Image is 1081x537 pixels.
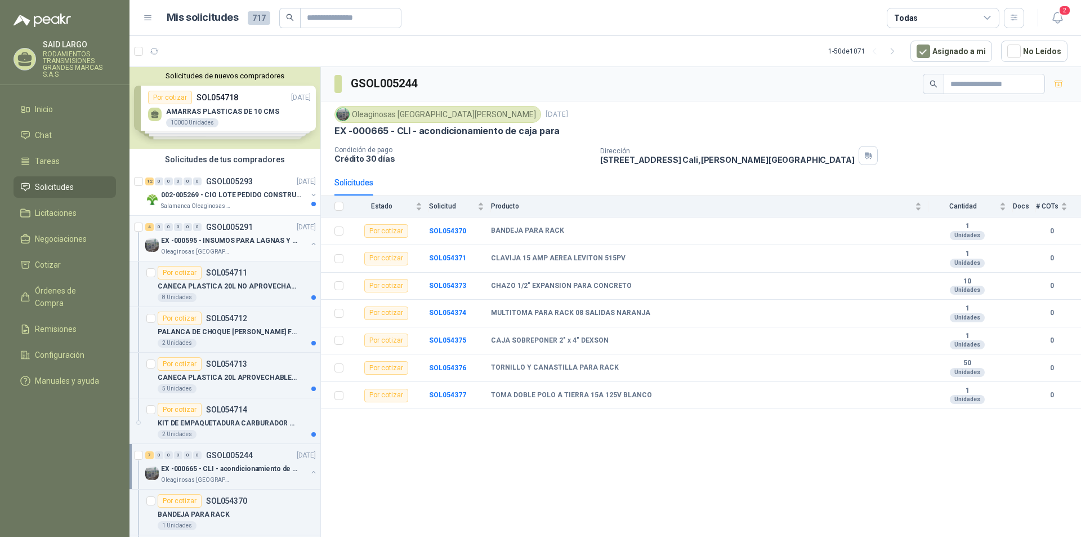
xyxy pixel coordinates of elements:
[350,196,429,218] th: Estado
[206,360,247,368] p: SOL054713
[928,196,1013,218] th: Cantidad
[1036,308,1067,318] b: 0
[334,106,541,123] div: Oleaginosas [GEOGRAPHIC_DATA][PERSON_NAME]
[491,254,626,263] b: CLAVIJA 15 AMP AEREA LEVITON 515PV
[14,318,116,340] a: Remisiones
[1036,202,1058,210] span: # COTs
[158,384,196,393] div: 5 Unidades
[35,207,77,219] span: Licitaciones
[334,125,560,137] p: EX -000665 - CLI - acondicionamiento de caja para
[248,11,270,25] span: 717
[364,389,408,402] div: Por cotizar
[14,150,116,172] a: Tareas
[35,155,60,167] span: Tareas
[35,233,87,245] span: Negociaciones
[158,430,196,439] div: 2 Unidades
[158,494,202,508] div: Por cotizar
[950,368,985,377] div: Unidades
[364,279,408,292] div: Por cotizar
[193,451,202,459] div: 0
[193,223,202,231] div: 0
[35,259,61,271] span: Cotizar
[894,12,918,24] div: Todas
[14,14,71,27] img: Logo peakr
[950,259,985,268] div: Unidades
[491,282,632,291] b: CHAZO 1/2" EXPANSION PARA CONCRETO
[429,309,466,317] a: SOL054374
[429,336,466,344] a: SOL054375
[286,14,294,21] span: search
[43,41,116,48] p: SAID LARGO
[546,109,568,120] p: [DATE]
[334,146,591,154] p: Condición de pago
[161,190,301,201] p: 002-005269 - CIO LOTE PEDIDO CONSTRUCCION
[161,202,232,211] p: Salamanca Oleaginosas SAS
[429,227,466,235] a: SOL054370
[206,406,247,414] p: SOL054714
[429,282,466,290] b: SOL054373
[158,403,202,416] div: Por cotizar
[928,222,1006,231] b: 1
[174,451,182,459] div: 0
[129,261,320,307] a: Por cotizarSOL054711CANECA PLASTICA 20L NO APROVECHABLE8 Unidades
[145,223,154,231] div: 4
[1036,390,1067,401] b: 0
[928,332,1006,341] b: 1
[928,304,1006,313] b: 1
[35,375,99,387] span: Manuales y ayuda
[129,398,320,444] a: Por cotizarSOL054714KIT DE EMPAQUETADURA CARBURADOR GUADANA2 Unidades
[334,154,591,163] p: Crédito 30 días
[14,202,116,224] a: Licitaciones
[35,103,53,116] span: Inicio
[297,176,316,187] p: [DATE]
[158,339,196,348] div: 2 Unidades
[334,176,373,189] div: Solicitudes
[158,357,202,371] div: Por cotizar
[145,175,318,211] a: 12 0 0 0 0 0 GSOL005293[DATE] Company Logo002-005269 - CIO LOTE PEDIDO CONSTRUCCIONSalamanca Olea...
[155,177,163,185] div: 0
[1036,253,1067,264] b: 0
[35,323,77,335] span: Remisiones
[950,313,985,322] div: Unidades
[491,336,609,345] b: CAJA SOBREPONER 2" x 4" DEXSON
[364,307,408,320] div: Por cotizar
[174,177,182,185] div: 0
[429,391,466,399] a: SOL054377
[297,222,316,233] p: [DATE]
[129,307,320,353] a: Por cotizarSOL054712PALANCA DE CHOQUE [PERSON_NAME] FS 2802 Unidades
[364,224,408,238] div: Por cotizar
[14,370,116,392] a: Manuales y ayuda
[35,181,74,193] span: Solicitudes
[158,372,298,383] p: CANECA PLASTICA 20L APROVECHABLE BLANCO
[145,467,159,480] img: Company Logo
[950,231,985,240] div: Unidades
[164,177,173,185] div: 0
[928,387,1006,396] b: 1
[1036,281,1067,291] b: 0
[206,497,247,505] p: SOL054370
[928,250,1006,259] b: 1
[155,223,163,231] div: 0
[206,269,247,277] p: SOL054711
[930,80,937,88] span: search
[43,51,116,78] p: RODAMIENTOS TRANSMISIONES GRANDES MARCAS S.A.S
[950,286,985,295] div: Unidades
[35,349,84,361] span: Configuración
[145,220,318,256] a: 4 0 0 0 0 0 GSOL005291[DATE] Company LogoEX -000595 - INSUMOS PARA LAGNAS Y OFICINAS PLANTAOleagi...
[206,177,253,185] p: GSOL005293
[129,490,320,535] a: Por cotizarSOL054370BANDEJA PARA RACK1 Unidades
[134,72,316,80] button: Solicitudes de nuevos compradores
[161,476,232,485] p: Oleaginosas [GEOGRAPHIC_DATA][PERSON_NAME]
[14,254,116,276] a: Cotizar
[1036,363,1067,374] b: 0
[337,108,349,121] img: Company Logo
[158,521,196,530] div: 1 Unidades
[184,451,192,459] div: 0
[161,247,232,256] p: Oleaginosas [GEOGRAPHIC_DATA][PERSON_NAME]
[429,254,466,262] a: SOL054371
[364,361,408,375] div: Por cotizar
[174,223,182,231] div: 0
